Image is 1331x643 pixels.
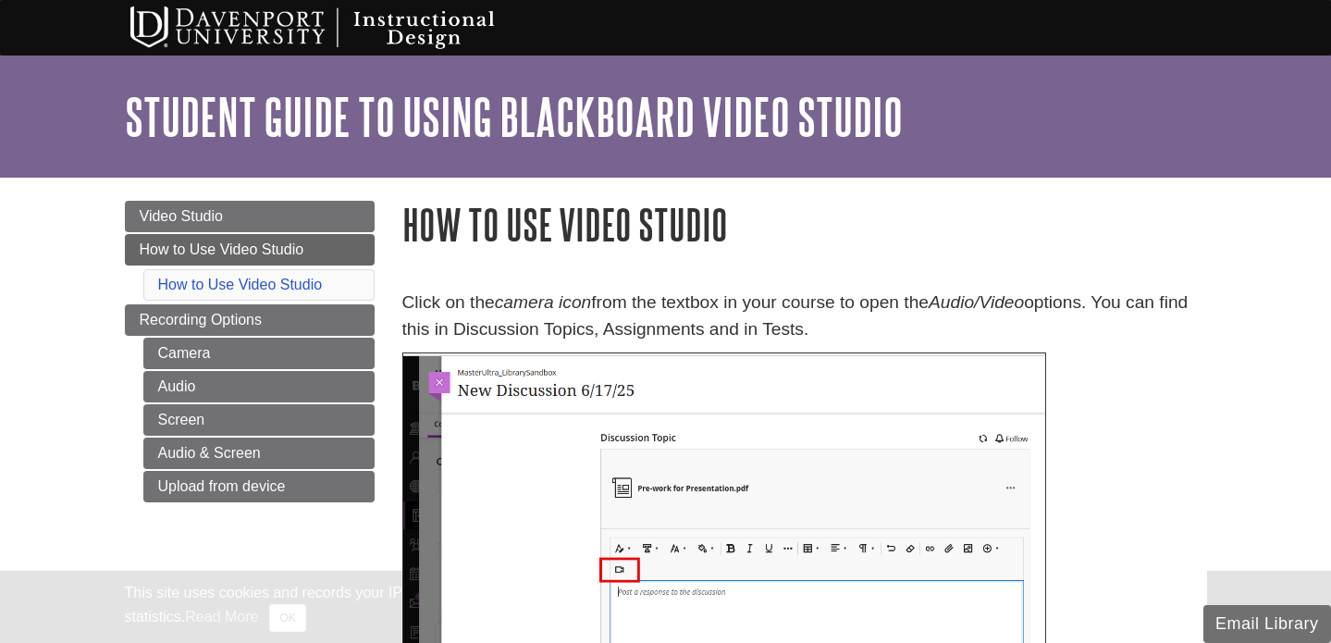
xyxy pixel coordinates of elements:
a: Upload from device [143,471,375,502]
a: Camera [143,338,375,369]
a: How to Use Video Studio [158,277,323,292]
img: Davenport University Instructional Design [116,5,560,51]
a: Audio [143,371,375,402]
div: Guide Page Menu [125,201,375,502]
em: Audio/Video [929,292,1024,312]
a: Video Studio [125,201,375,232]
span: Video Studio [140,208,223,224]
a: How to Use Video Studio [125,234,375,266]
button: Close [269,604,305,632]
a: Recording Options [125,304,375,336]
a: Read More [185,609,258,624]
a: Screen [143,404,375,436]
a: Audio & Screen [143,438,375,469]
span: How to Use Video Studio [140,241,304,257]
div: This site uses cookies and records your IP address for usage statistics. Additionally, we use Goo... [125,582,1207,632]
p: Click on the from the textbox in your course to open the options. You can find this in Discussion... [402,290,1207,343]
a: Student Guide to Using Blackboard Video Studio [125,88,903,145]
h1: How to Use Video Studio [402,201,1207,248]
span: Recording Options [140,312,263,328]
em: camera icon [495,292,592,312]
button: Email Library [1203,605,1331,643]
